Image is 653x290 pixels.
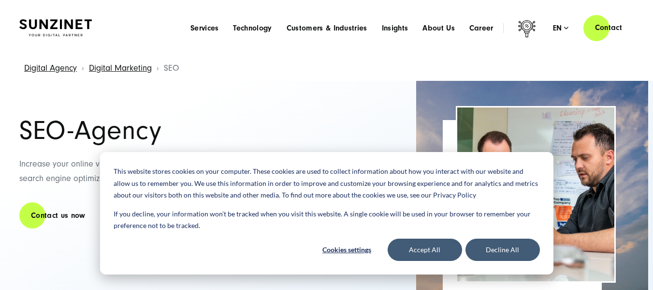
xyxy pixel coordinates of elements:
a: Insights [382,23,408,33]
a: Contact [583,14,634,42]
a: Career [469,23,493,33]
a: Services [190,23,219,33]
p: If you decline, your information won’t be tracked when you visit this website. A single cookie wi... [114,208,540,232]
button: Accept All [388,239,462,261]
div: en [553,23,569,33]
img: SEO Agency Header | Two colleagues looking at a tablet in a modern office [457,107,614,281]
h1: SEO-Agency [19,117,358,144]
img: SUNZINET Full Service Digital Agentur [19,19,92,36]
a: Technology [233,23,272,33]
button: Decline All [465,239,540,261]
a: Customers & Industries [287,23,367,33]
div: Cookie banner [100,152,553,275]
span: SEO [164,63,179,73]
a: Digital Marketing [89,63,152,73]
p: Increase your online visibility and generate more traffic and leads with our experienced search e... [19,157,358,186]
button: Cookies settings [310,239,384,261]
p: This website stores cookies on your computer. These cookies are used to collect information about... [114,166,540,201]
a: Digital Agency [24,63,77,73]
a: About Us [422,23,455,33]
a: Contact us now [19,202,97,229]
